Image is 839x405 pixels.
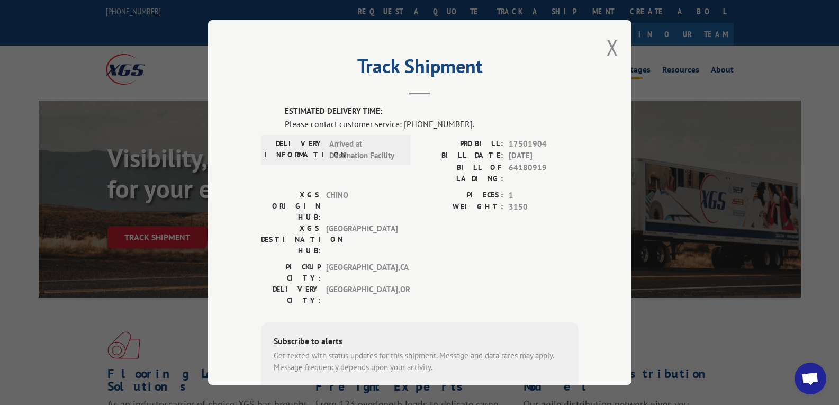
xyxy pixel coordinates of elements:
[261,59,579,79] h2: Track Shipment
[509,190,579,202] span: 1
[261,284,321,306] label: DELIVERY CITY:
[509,162,579,184] span: 64180919
[420,150,503,162] label: BILL DATE:
[326,262,398,284] span: [GEOGRAPHIC_DATA] , CA
[285,118,579,130] div: Please contact customer service: [PHONE_NUMBER].
[607,33,618,61] button: Close modal
[261,190,321,223] label: XGS ORIGIN HUB:
[509,138,579,150] span: 17501904
[420,190,503,202] label: PIECES:
[420,201,503,213] label: WEIGHT:
[326,190,398,223] span: CHINO
[509,150,579,162] span: [DATE]
[509,201,579,213] span: 3150
[420,162,503,184] label: BILL OF LADING:
[795,363,826,394] div: Open chat
[326,223,398,256] span: [GEOGRAPHIC_DATA]
[264,138,324,162] label: DELIVERY INFORMATION:
[420,138,503,150] label: PROBILL:
[285,105,579,118] label: ESTIMATED DELIVERY TIME:
[274,335,566,350] div: Subscribe to alerts
[274,350,566,374] div: Get texted with status updates for this shipment. Message and data rates may apply. Message frequ...
[261,262,321,284] label: PICKUP CITY:
[261,223,321,256] label: XGS DESTINATION HUB:
[329,138,401,162] span: Arrived at Destination Facility
[326,284,398,306] span: [GEOGRAPHIC_DATA] , OR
